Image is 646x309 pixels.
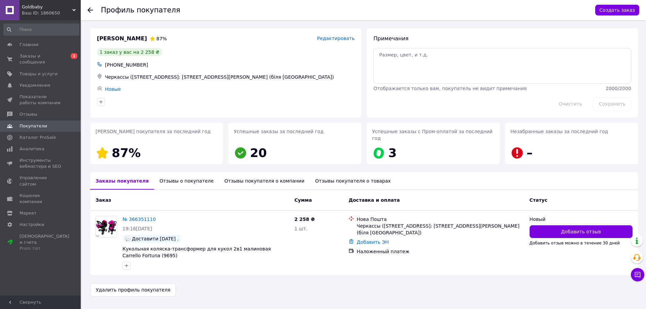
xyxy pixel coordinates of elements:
span: Показатели работы компании [20,94,62,106]
img: :speech_balloon: [125,236,131,241]
div: [PHONE_NUMBER] [104,60,356,70]
span: Отображается только вам, покупатель не видит примечания [373,86,527,91]
span: Успешные заказы за последний год [234,129,324,134]
span: 1 [71,53,77,59]
span: Отзывы [20,111,37,117]
span: Незабранные заказы за последний год [510,129,608,134]
span: [PERSON_NAME] [97,35,147,43]
span: 87% [112,146,141,160]
span: Покупатели [20,123,47,129]
a: № 366351110 [122,217,156,222]
button: Создать заказ [595,5,639,15]
span: Доставка и оплата [349,197,400,203]
span: Добавить отзыв можно в течение 30 дней [530,241,620,245]
input: Поиск [3,24,79,36]
span: Goldbaby [22,4,72,10]
button: Добавить отзыв [530,225,633,238]
span: Управление сайтом [20,175,62,187]
span: 3 [388,146,397,160]
div: Отзывы покупателя о товарах [310,172,396,190]
a: Кукольная коляска-трансформер для кукол 2в1 малиновая Carrello Fortuna (9695) [122,246,271,258]
span: Сумма [294,197,312,203]
div: Вернуться назад [87,7,93,13]
span: Добавить отзыв [561,228,601,235]
div: Новый [530,216,633,223]
div: Черкассы ([STREET_ADDRESS]: [STREET_ADDRESS][PERSON_NAME] (біля [GEOGRAPHIC_DATA]) [357,223,524,236]
div: Ваш ID: 1860650 [22,10,81,16]
div: Отзывы покупателя о компании [219,172,310,190]
span: Настройки [20,222,44,228]
span: Уведомления [20,82,50,88]
span: – [527,146,533,160]
span: Маркет [20,210,37,216]
span: Статус [530,197,547,203]
span: 20 [250,146,267,160]
span: Редактировать [317,36,355,41]
span: Товары и услуги [20,71,58,77]
h1: Профиль покупателя [101,6,180,14]
a: Новые [105,86,121,92]
button: Чат с покупателем [631,268,644,281]
span: 87% [156,36,167,41]
span: Примечания [373,35,408,42]
div: Черкассы ([STREET_ADDRESS]: [STREET_ADDRESS][PERSON_NAME] (біля [GEOGRAPHIC_DATA]) [104,72,356,82]
a: Фото товару [96,216,117,237]
span: Заказ [96,197,111,203]
span: Каталог ProSale [20,134,56,141]
div: 1 заказ у вас на 2 258 ₴ [97,48,162,56]
button: Удалить профиль покупателя [90,283,176,297]
div: Заказы покупателя [90,172,154,190]
img: Фото товару [96,216,117,237]
span: [PERSON_NAME] покупателя за последний год [96,129,211,134]
span: Аналитика [20,146,44,152]
div: Prom топ [20,245,69,252]
span: Заказы и сообщения [20,53,62,65]
span: Кошелек компании [20,193,62,205]
span: 2 258 ₴ [294,217,315,222]
div: Отзывы о покупателе [154,172,219,190]
div: Нова Пошта [357,216,524,223]
a: Добавить ЭН [357,239,389,245]
span: 19:16[DATE] [122,226,152,231]
span: [DEMOGRAPHIC_DATA] и счета [20,233,69,252]
span: 1 шт. [294,226,308,231]
span: 2000 / 2000 [606,86,631,91]
span: Главная [20,42,38,48]
span: Инструменты вебмастера и SEO [20,157,62,169]
div: Наложенный платеж [357,248,524,255]
span: Доставити [DATE] . [132,236,179,241]
span: Успешные заказы с Пром-оплатой за последний год [372,129,493,141]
